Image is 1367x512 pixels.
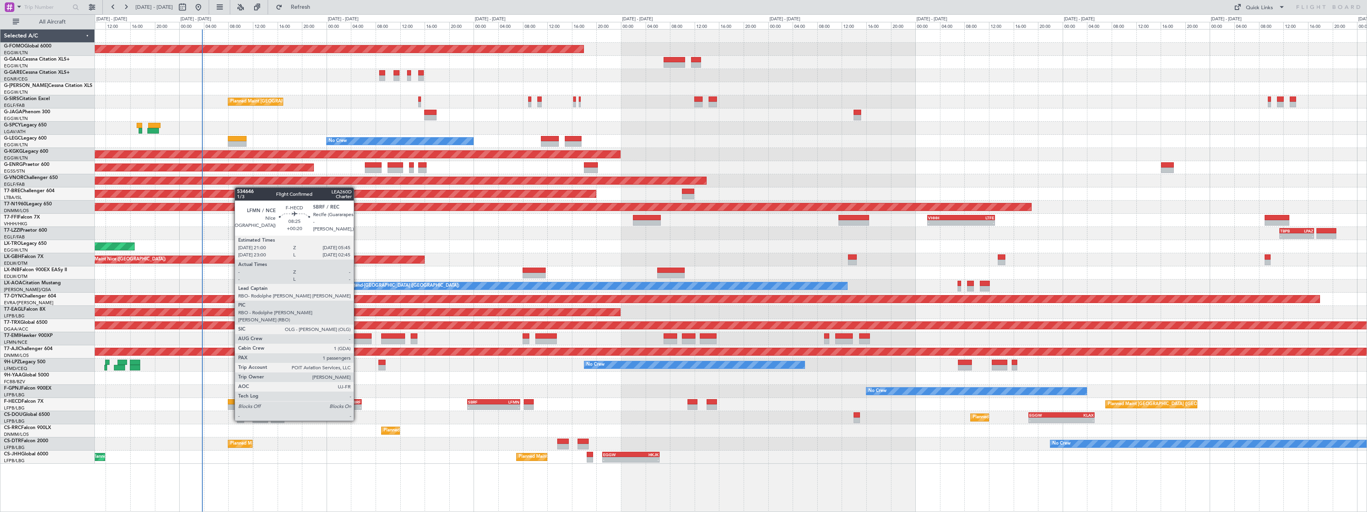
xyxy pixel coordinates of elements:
div: LFMN [494,400,519,404]
a: 9H-YAAGlobal 5000 [4,373,49,378]
div: Planned Maint [GEOGRAPHIC_DATA] ([GEOGRAPHIC_DATA]) [1108,398,1233,410]
span: T7-DYN [4,294,22,299]
div: No Crew [586,359,605,371]
a: EGGW/LTN [4,155,28,161]
div: [DATE] - [DATE] [917,16,947,23]
span: G-JAGA [4,110,22,114]
a: EDLW/DTM [4,260,27,266]
div: 20:00 [596,22,621,29]
a: EGGW/LTN [4,50,28,56]
a: EGGW/LTN [4,63,28,69]
span: T7-AJI [4,347,18,351]
div: - [309,405,335,410]
div: 16:00 [1308,22,1333,29]
div: - [928,221,961,225]
a: T7-LZZIPraetor 600 [4,228,47,233]
a: DGAA/ACC [4,326,28,332]
a: G-LEGCLegacy 600 [4,136,47,141]
span: G-GAAL [4,57,22,62]
a: FCBB/BZV [4,379,25,385]
a: EGGW/LTN [4,247,28,253]
span: CS-JHH [4,452,21,457]
div: 16:00 [278,22,302,29]
div: 08:00 [670,22,695,29]
div: Planned Maint [GEOGRAPHIC_DATA] ([GEOGRAPHIC_DATA]) [519,451,644,463]
button: Refresh [272,1,320,14]
div: 16:00 [425,22,449,29]
div: 16:00 [1161,22,1185,29]
div: 20:00 [1185,22,1210,29]
div: 12:00 [253,22,278,29]
div: 12:00 [1283,22,1308,29]
div: 20:00 [449,22,474,29]
span: 9H-LPZ [4,360,20,364]
a: EGLF/FAB [4,102,25,108]
div: Planned Maint Lagos ([PERSON_NAME]) [384,425,466,437]
div: - [1280,234,1296,238]
div: Planned Maint Sofia [230,438,271,450]
a: CS-DOUGlobal 6500 [4,412,50,417]
div: 08:00 [523,22,548,29]
a: T7-FFIFalcon 7X [4,215,40,220]
div: 12:00 [842,22,866,29]
a: VHHH/HKG [4,221,27,227]
span: CS-RRC [4,425,21,430]
div: 00:00 [621,22,646,29]
div: 04:00 [351,22,376,29]
span: Refresh [284,4,317,10]
div: No Crew [868,385,887,397]
span: LX-GBH [4,254,22,259]
div: Quick Links [1246,4,1273,12]
div: 20:00 [1038,22,1063,29]
a: DNMM/LOS [4,431,29,437]
div: - [1297,234,1313,238]
div: [DATE] - [DATE] [622,16,653,23]
div: - [603,457,631,462]
div: 00:00 [1063,22,1087,29]
div: No Crew Ostend-[GEOGRAPHIC_DATA] ([GEOGRAPHIC_DATA]) [329,280,459,292]
div: Planned Maint [GEOGRAPHIC_DATA] ([GEOGRAPHIC_DATA]) [230,96,356,108]
span: All Aircraft [21,19,84,25]
a: LX-TROLegacy 650 [4,241,47,246]
div: 04:00 [1234,22,1259,29]
div: - [1029,418,1061,423]
a: G-GAALCessna Citation XLS+ [4,57,70,62]
a: CS-JHHGlobal 6000 [4,452,48,457]
a: G-JAGAPhenom 300 [4,110,50,114]
div: - [961,221,994,225]
input: Trip Number [24,1,70,13]
button: Quick Links [1230,1,1289,14]
a: EVRA/[PERSON_NAME] [4,300,53,306]
span: LX-INB [4,268,20,272]
a: G-GARECessna Citation XLS+ [4,70,70,75]
div: LTFE [961,215,994,220]
div: 12:00 [1136,22,1161,29]
div: 16:00 [1014,22,1038,29]
div: 08:00 [376,22,400,29]
a: LGAV/ATH [4,129,25,135]
a: LFPB/LBG [4,392,25,398]
span: 9H-YAA [4,373,22,378]
div: [DATE] - [DATE] [180,16,211,23]
div: 20:00 [891,22,916,29]
span: G-FOMO [4,44,24,49]
a: LFPB/LBG [4,418,25,424]
a: LFMN/NCE [4,339,27,345]
a: G-[PERSON_NAME]Cessna Citation XLS [4,83,92,88]
div: 08:00 [964,22,989,29]
a: F-GPNJFalcon 900EX [4,386,51,391]
div: 00:00 [1210,22,1234,29]
a: [PERSON_NAME]/QSA [4,287,51,293]
a: CS-RRCFalcon 900LX [4,425,51,430]
div: 20:00 [155,22,180,29]
div: 04:00 [1087,22,1112,29]
div: 08:00 [817,22,842,29]
span: G-VNOR [4,175,24,180]
a: CS-DTRFalcon 2000 [4,439,48,443]
span: T7-EAGL [4,307,24,312]
div: [DATE] - [DATE] [1064,16,1095,23]
div: VHHH [928,215,961,220]
a: G-SPCYLegacy 650 [4,123,47,128]
a: EGLF/FAB [4,181,25,187]
div: 16:00 [130,22,155,29]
